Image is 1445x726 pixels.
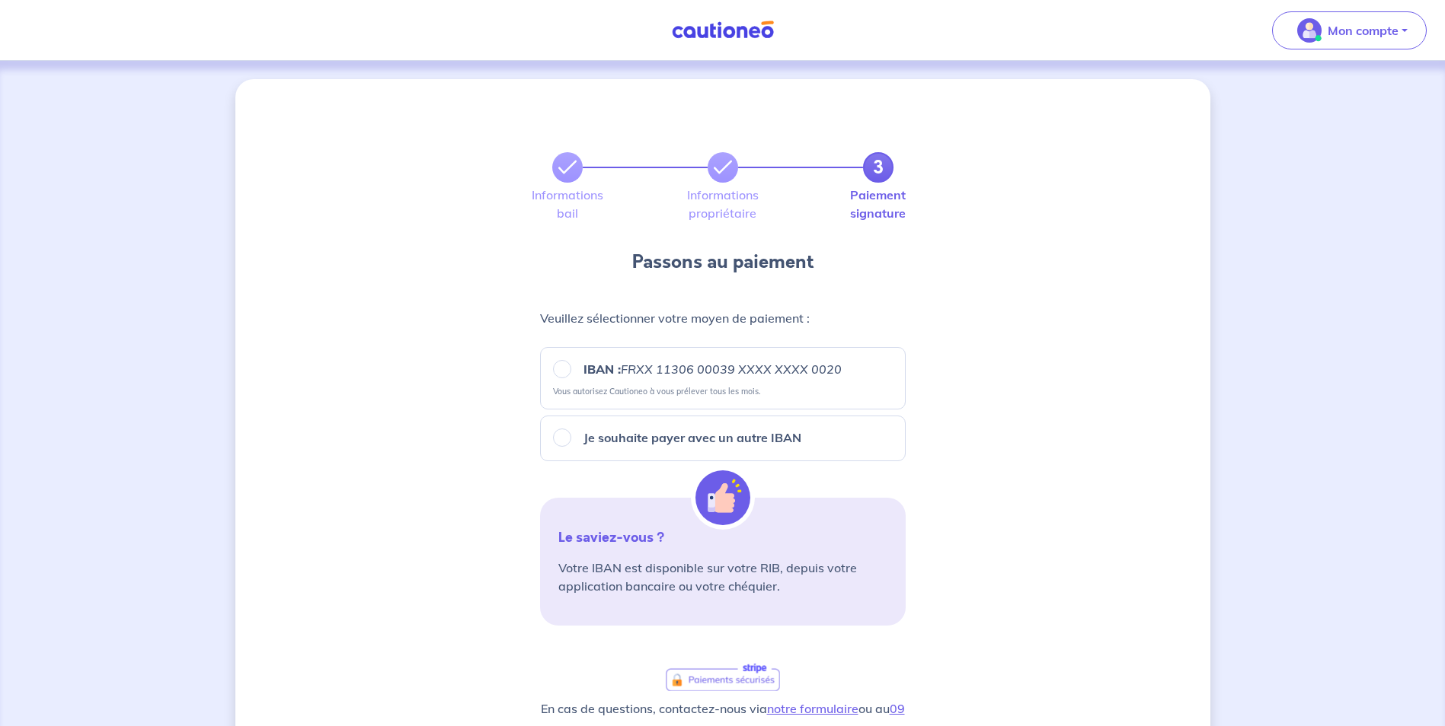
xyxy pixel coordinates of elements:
[558,559,887,595] p: Votre IBAN est disponible sur votre RIB, depuis votre application bancaire ou votre chéquier.
[665,662,781,692] a: logo-stripe
[708,189,738,219] label: Informations propriétaire
[558,528,887,546] p: Le saviez-vous ?
[583,361,842,377] strong: IBAN :
[666,663,780,691] img: logo-stripe
[863,152,894,183] a: 3
[553,386,760,396] p: Vous autorisez Cautioneo à vous prélever tous les mois.
[1328,21,1399,40] p: Mon compte
[666,21,780,40] img: Cautioneo
[1272,11,1427,49] button: illu_account_valid_menu.svgMon compte
[1297,18,1322,43] img: illu_account_valid_menu.svg
[767,701,858,716] a: notre formulaire
[552,189,583,219] label: Informations bail
[583,428,801,447] p: Je souhaite payer avec un autre IBAN
[621,361,842,377] em: FRXX 11306 00039 XXXX XXXX 0020
[632,250,814,274] h4: Passons au paiement
[540,307,906,329] p: Veuillez sélectionner votre moyen de paiement :
[695,470,750,525] img: illu_alert_hand.svg
[863,189,894,219] label: Paiement signature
